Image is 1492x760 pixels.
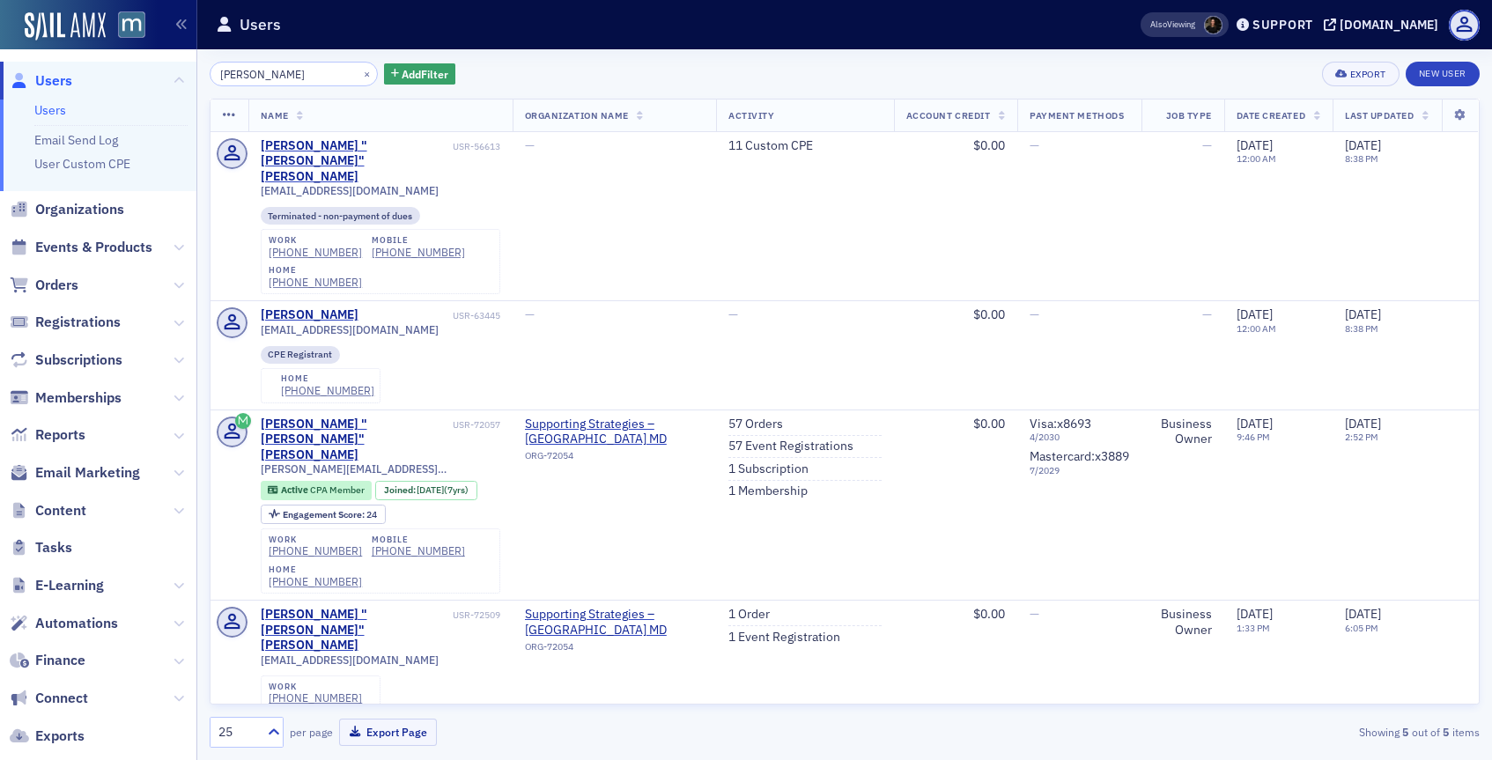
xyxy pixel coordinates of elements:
a: Content [10,501,86,520]
time: 8:38 PM [1345,152,1378,165]
span: [EMAIL_ADDRESS][DOMAIN_NAME] [261,184,439,197]
div: [PERSON_NAME] "[PERSON_NAME]" [PERSON_NAME] [261,607,450,653]
a: [PHONE_NUMBER] [372,246,465,259]
span: $0.00 [973,416,1005,432]
span: CPA Member [310,483,365,496]
a: [PHONE_NUMBER] [269,276,362,289]
a: Email Send Log [34,132,118,148]
span: Registrations [35,313,121,332]
button: × [359,65,375,81]
span: Connect [35,689,88,708]
div: Also [1150,18,1167,30]
span: Add Filter [402,66,448,82]
span: — [1030,306,1039,322]
span: Supporting Strategies – Chesapeake Region MD [525,417,704,447]
a: Memberships [10,388,122,408]
span: — [525,137,535,153]
a: Finance [10,651,85,670]
strong: 5 [1440,724,1452,740]
a: Supporting Strategies – [GEOGRAPHIC_DATA] MD [525,607,704,638]
div: ORG-72054 [525,450,704,468]
div: work [269,235,362,246]
a: Orders [10,276,78,295]
div: work [269,535,362,545]
div: ORG-72054 [525,641,704,659]
a: 1 Order [728,607,770,623]
div: Showing out of items [1068,724,1480,740]
span: Organizations [35,200,124,219]
span: Viewing [1150,18,1195,31]
time: 9:46 PM [1237,431,1270,443]
div: 24 [283,510,377,520]
span: [DATE] [1237,416,1273,432]
button: AddFilter [384,63,456,85]
time: 1:33 PM [1237,622,1270,634]
div: Business Owner [1154,417,1211,447]
span: — [525,306,535,322]
div: USR-56613 [453,141,500,152]
a: 1 Subscription [728,461,809,477]
span: $0.00 [973,137,1005,153]
a: 1 Event Registration [728,630,840,646]
input: Search… [210,62,378,86]
div: work [269,682,362,692]
span: $0.00 [973,606,1005,622]
div: Joined: 2018-08-18 00:00:00 [375,481,477,500]
time: 6:05 PM [1345,622,1378,634]
a: E-Learning [10,576,104,595]
span: Finance [35,651,85,670]
div: (7yrs) [417,484,469,496]
div: USR-63445 [361,310,500,321]
div: home [269,564,362,575]
label: per page [290,724,333,740]
div: [PERSON_NAME] [261,307,358,323]
a: [PHONE_NUMBER] [269,544,362,557]
span: Last Updated [1345,109,1414,122]
a: 1 Membership [728,483,808,499]
span: Profile [1449,10,1480,41]
span: Engagement Score : [283,508,366,520]
a: Email Marketing [10,463,140,483]
span: — [1202,137,1212,153]
button: Export Page [339,719,437,746]
div: Engagement Score: 24 [261,505,386,524]
a: Supporting Strategies – [GEOGRAPHIC_DATA] MD [525,417,704,447]
strong: 5 [1400,724,1412,740]
div: [PHONE_NUMBER] [269,246,362,259]
span: Active [281,483,310,496]
a: Events & Products [10,238,152,257]
img: SailAMX [25,12,106,41]
div: [PERSON_NAME] "[PERSON_NAME]" [PERSON_NAME] [261,138,450,185]
a: Exports [10,727,85,746]
a: Organizations [10,200,124,219]
span: — [1030,606,1039,622]
div: CPE Registrant [261,346,341,364]
a: Active CPA Member [268,484,364,496]
span: $0.00 [973,306,1005,322]
span: [DATE] [1345,306,1381,322]
a: [PERSON_NAME] "[PERSON_NAME]" [PERSON_NAME] [261,417,450,463]
span: Subscriptions [35,350,122,370]
time: 12:00 AM [1237,152,1276,165]
a: Users [34,102,66,118]
span: — [728,306,738,322]
div: Export [1350,70,1386,79]
span: [DATE] [1237,606,1273,622]
span: Name [261,109,289,122]
span: E-Learning [35,576,104,595]
div: Support [1252,17,1313,33]
a: [PHONE_NUMBER] [269,691,362,705]
a: [PHONE_NUMBER] [281,384,374,397]
span: Job Type [1166,109,1212,122]
span: Date Created [1237,109,1305,122]
span: Users [35,71,72,91]
div: mobile [372,535,465,545]
a: View Homepage [106,11,145,41]
div: Business Owner [1154,607,1211,638]
span: Organization Name [525,109,629,122]
time: 12:00 AM [1237,322,1276,335]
